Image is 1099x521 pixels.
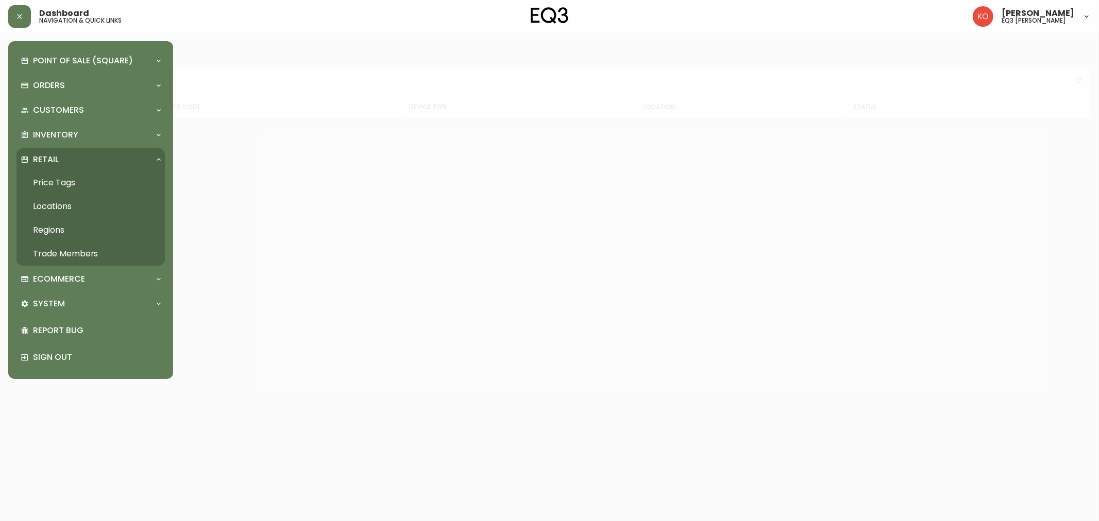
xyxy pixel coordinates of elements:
[33,55,133,66] p: Point of Sale (Square)
[16,317,165,344] div: Report Bug
[16,242,165,266] a: Trade Members
[33,352,161,363] p: Sign Out
[33,273,85,285] p: Ecommerce
[1002,9,1074,18] span: [PERSON_NAME]
[33,129,78,141] p: Inventory
[16,292,165,315] div: System
[33,325,161,336] p: Report Bug
[973,6,993,27] img: 9beb5e5239b23ed26e0d832b1b8f6f2a
[33,154,59,165] p: Retail
[39,18,122,24] h5: navigation & quick links
[16,171,165,195] a: Price Tags
[33,298,65,309] p: System
[16,99,165,121] div: Customers
[16,49,165,72] div: Point of Sale (Square)
[16,268,165,290] div: Ecommerce
[16,74,165,97] div: Orders
[33,80,65,91] p: Orders
[33,105,84,116] p: Customers
[16,195,165,218] a: Locations
[16,344,165,371] div: Sign Out
[16,124,165,146] div: Inventory
[16,218,165,242] a: Regions
[1002,18,1066,24] h5: eq3 [PERSON_NAME]
[531,7,569,24] img: logo
[39,9,89,18] span: Dashboard
[16,148,165,171] div: Retail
